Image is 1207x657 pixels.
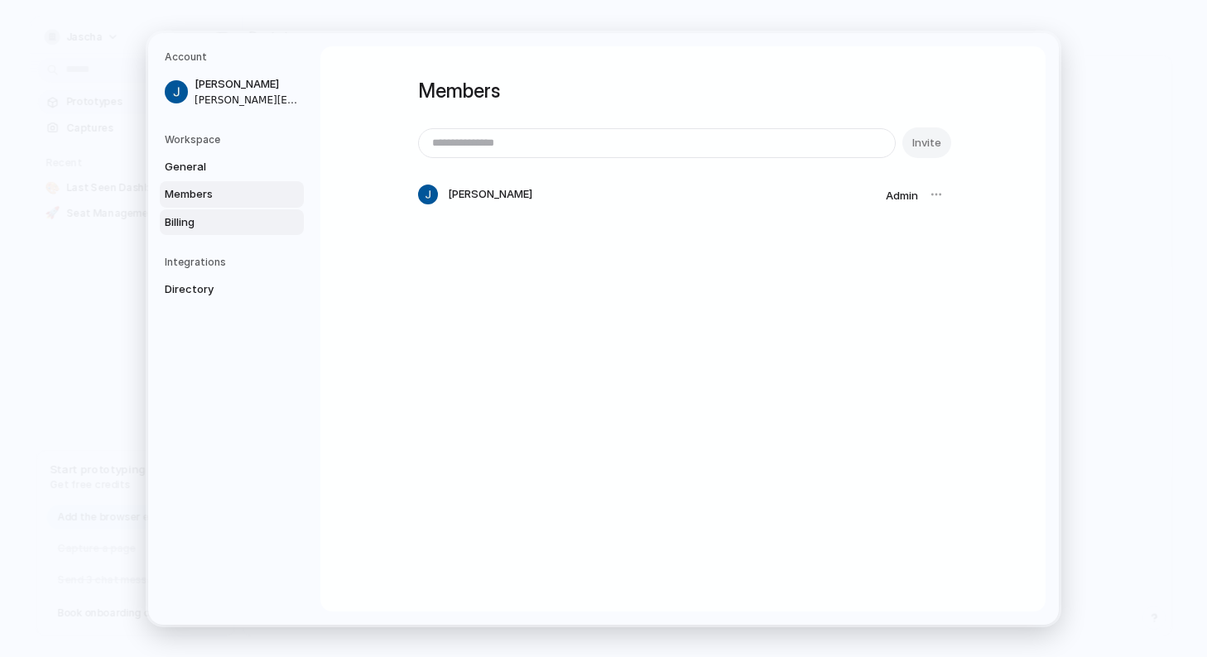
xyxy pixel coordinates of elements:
span: General [165,158,271,175]
span: Billing [165,213,271,230]
a: Billing [160,209,304,235]
a: Members [160,181,304,208]
h1: Members [418,76,948,106]
span: Members [165,186,271,203]
a: Directory [160,276,304,303]
a: General [160,153,304,180]
span: Directory [165,281,271,298]
span: Admin [886,189,918,202]
h5: Integrations [165,255,304,270]
h5: Account [165,50,304,65]
span: [PERSON_NAME][EMAIL_ADDRESS][DOMAIN_NAME] [195,92,301,107]
span: [PERSON_NAME] [448,186,532,203]
span: [PERSON_NAME] [195,76,301,93]
a: [PERSON_NAME][PERSON_NAME][EMAIL_ADDRESS][DOMAIN_NAME] [160,71,304,113]
h5: Workspace [165,132,304,146]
